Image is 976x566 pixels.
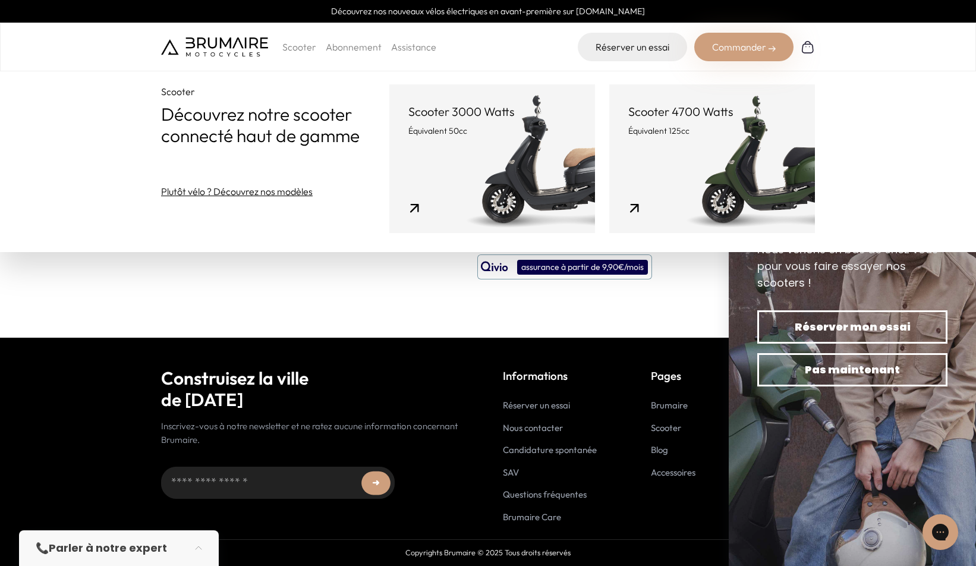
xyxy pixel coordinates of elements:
p: Scooter [282,40,316,54]
a: Candidature spontanée [503,444,597,455]
img: right-arrow-2.png [769,45,776,52]
a: Plutôt vélo ? Découvrez nos modèles [161,184,313,199]
p: Inscrivez-vous à notre newsletter et ne ratez aucune information concernant Brumaire. [161,420,473,446]
iframe: Gorgias live chat messenger [917,510,964,554]
img: Panier [801,40,815,54]
p: Découvrez notre scooter connecté haut de gamme [161,103,389,146]
a: Brumaire [651,400,688,411]
a: Nous contacter [503,422,563,433]
a: Réserver un essai [503,400,570,411]
a: Assistance [391,41,436,53]
a: Scooter [651,422,681,433]
p: Copyrights Brumaire © 2025 Tous droits réservés [49,547,927,558]
p: Scooter [161,84,389,99]
a: Réserver un essai [578,33,687,61]
img: Brumaire Motocycles [161,37,268,56]
p: Scooter 4700 Watts [628,103,796,120]
input: Adresse email... [161,467,395,499]
p: Pages [651,367,695,384]
p: Scooter 3000 Watts [408,103,576,120]
a: Scooter 3000 Watts Équivalent 50cc [389,84,595,233]
h2: Construisez la ville de [DATE] [161,367,473,410]
p: Informations [503,367,597,384]
img: logo qivio [481,260,508,274]
a: Accessoires [651,467,695,478]
p: Équivalent 125cc [628,125,796,137]
div: assurance à partir de 9,90€/mois [517,260,648,275]
button: ➜ [361,471,391,495]
a: SAV [503,467,519,478]
a: Brumaire Care [503,511,561,523]
a: Abonnement [326,41,382,53]
p: Équivalent 50cc [408,125,576,137]
a: Blog [651,444,668,455]
a: Questions fréquentes [503,489,587,500]
div: Commander [694,33,794,61]
button: assurance à partir de 9,90€/mois [477,254,652,279]
a: Scooter 4700 Watts Équivalent 125cc [609,84,815,233]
